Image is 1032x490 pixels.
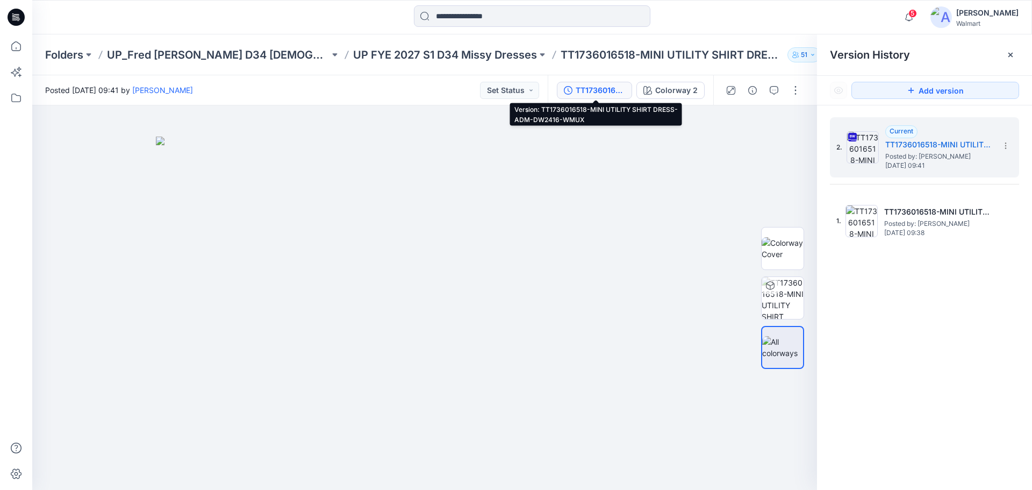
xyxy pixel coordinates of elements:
a: UP FYE 2027 S1 D34 Missy Dresses [353,47,537,62]
span: Posted by: Tanya Settels [884,218,992,229]
div: [PERSON_NAME] [956,6,1019,19]
button: TT1736016518-MINI UTILITY SHIRT DRESS-ADM-DW2416-WMUX [557,82,632,99]
span: 5 [908,9,917,18]
button: Details [744,82,761,99]
img: TT1736016518-MINI UTILITY SHIRT DRESS-ADM-DW2416-WMUX Colorway 2 [762,277,804,319]
div: Colorway 2 [655,84,698,96]
button: Colorway 2 [636,82,705,99]
span: Posted [DATE] 09:41 by [45,84,193,96]
div: Walmart [956,19,1019,27]
p: 51 [801,49,807,61]
a: Folders [45,47,83,62]
a: UP_Fred [PERSON_NAME] D34 [DEMOGRAPHIC_DATA] Dresses [107,47,329,62]
h5: TT1736016518-MINI UTILITY SHIRT DRESS-ADM-DW2416-WMUX [884,205,992,218]
img: avatar [930,6,952,28]
button: Close [1006,51,1015,59]
div: TT1736016518-MINI UTILITY SHIRT DRESS-ADM-DW2416-WMUX [576,84,625,96]
p: TT1736016518-MINI UTILITY SHIRT DRESS-ADM-DW2416-WMUX [561,47,783,62]
span: Posted by: Tanya Settels [885,151,993,162]
h5: TT1736016518-MINI UTILITY SHIRT DRESS-ADM-DW2416-WMUX [885,138,993,151]
img: TT1736016518-MINI UTILITY SHIRT DRESS-ADM-DW2416-WMUX [845,205,878,237]
a: [PERSON_NAME] [132,86,193,95]
button: Show Hidden Versions [830,82,847,99]
span: Version History [830,48,910,61]
img: All colorways [762,336,803,359]
span: Current [890,127,913,135]
img: Colorway Cover [762,237,804,260]
button: 51 [787,47,821,62]
span: 2. [836,143,842,152]
span: 1. [836,216,841,226]
span: [DATE] 09:38 [884,229,992,237]
button: Add version [851,82,1019,99]
span: [DATE] 09:41 [885,162,993,169]
img: TT1736016518-MINI UTILITY SHIRT DRESS-ADM-DW2416-WMUX [847,131,879,164]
